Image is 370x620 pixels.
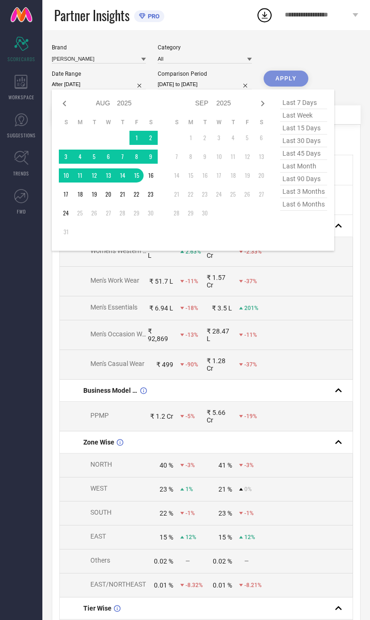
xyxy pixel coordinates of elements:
[73,150,87,164] td: Mon Aug 04 2025
[185,582,203,588] span: -8.32%
[207,327,232,342] div: ₹ 28.47 L
[90,277,139,284] span: Men's Work Wear
[184,187,198,201] td: Mon Sep 22 2025
[226,150,240,164] td: Thu Sep 11 2025
[218,533,232,541] div: 15 %
[17,208,26,215] span: FWD
[244,510,254,517] span: -1%
[154,581,173,589] div: 0.01 %
[184,168,198,183] td: Mon Sep 15 2025
[198,187,212,201] td: Tue Sep 23 2025
[90,485,107,492] span: WEST
[280,160,327,173] span: last month
[244,278,257,285] span: -37%
[148,327,173,342] div: ₹ 92,869
[213,581,232,589] div: 0.01 %
[149,304,173,312] div: ₹ 6.94 L
[198,131,212,145] td: Tue Sep 02 2025
[244,582,262,588] span: -8.21%
[184,131,198,145] td: Mon Sep 01 2025
[280,109,327,122] span: last week
[59,119,73,126] th: Sunday
[280,173,327,185] span: last 90 days
[184,206,198,220] td: Mon Sep 29 2025
[212,131,226,145] td: Wed Sep 03 2025
[115,150,129,164] td: Thu Aug 07 2025
[87,206,101,220] td: Tue Aug 26 2025
[198,119,212,126] th: Tuesday
[244,462,254,469] span: -3%
[83,387,138,394] span: Business Model Wise
[218,485,232,493] div: 21 %
[160,461,173,469] div: 40 %
[226,187,240,201] td: Thu Sep 25 2025
[59,150,73,164] td: Sun Aug 03 2025
[169,206,184,220] td: Sun Sep 28 2025
[129,131,144,145] td: Fri Aug 01 2025
[59,225,73,239] td: Sun Aug 31 2025
[280,122,327,135] span: last 15 days
[87,119,101,126] th: Tuesday
[115,206,129,220] td: Thu Aug 28 2025
[154,557,173,565] div: 0.02 %
[185,462,195,469] span: -3%
[101,168,115,183] td: Wed Aug 13 2025
[185,558,190,564] span: —
[160,509,173,517] div: 22 %
[90,580,146,588] span: EAST/NORTHEAST
[207,244,232,259] div: ₹ 2.86 Cr
[115,187,129,201] td: Thu Aug 21 2025
[212,304,232,312] div: ₹ 3.5 L
[207,409,232,424] div: ₹ 5.66 Cr
[90,461,112,468] span: NORTH
[144,119,158,126] th: Saturday
[115,119,129,126] th: Thursday
[218,509,232,517] div: 23 %
[198,206,212,220] td: Tue Sep 30 2025
[240,131,254,145] td: Fri Sep 05 2025
[160,533,173,541] div: 15 %
[185,510,195,517] span: -1%
[185,332,198,338] span: -13%
[59,206,73,220] td: Sun Aug 24 2025
[87,150,101,164] td: Tue Aug 05 2025
[185,278,198,285] span: -11%
[169,119,184,126] th: Sunday
[148,244,173,259] div: ₹ 60.51 L
[90,360,145,367] span: Men's Casual Wear
[90,412,109,419] span: PPMP
[198,150,212,164] td: Tue Sep 09 2025
[207,274,232,289] div: ₹ 1.57 Cr
[257,98,268,109] div: Next month
[240,119,254,126] th: Friday
[59,187,73,201] td: Sun Aug 17 2025
[198,168,212,183] td: Tue Sep 16 2025
[244,305,258,311] span: 201%
[158,79,252,89] input: Select comparison period
[129,187,144,201] td: Fri Aug 22 2025
[90,303,137,311] span: Men's Essentials
[73,119,87,126] th: Monday
[212,119,226,126] th: Wednesday
[90,247,158,254] span: Women's Western Wear
[280,96,327,109] span: last 7 days
[115,168,129,183] td: Thu Aug 14 2025
[244,248,262,255] span: -2.33%
[73,187,87,201] td: Mon Aug 18 2025
[226,119,240,126] th: Thursday
[145,13,160,20] span: PRO
[101,206,115,220] td: Wed Aug 27 2025
[254,150,268,164] td: Sat Sep 13 2025
[129,119,144,126] th: Friday
[226,131,240,145] td: Thu Sep 04 2025
[254,131,268,145] td: Sat Sep 06 2025
[101,119,115,126] th: Wednesday
[87,187,101,201] td: Tue Aug 19 2025
[90,533,106,540] span: EAST
[8,56,35,63] span: SCORECARDS
[52,71,146,77] div: Date Range
[244,361,257,368] span: -37%
[52,79,146,89] input: Select date range
[212,187,226,201] td: Wed Sep 24 2025
[254,119,268,126] th: Saturday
